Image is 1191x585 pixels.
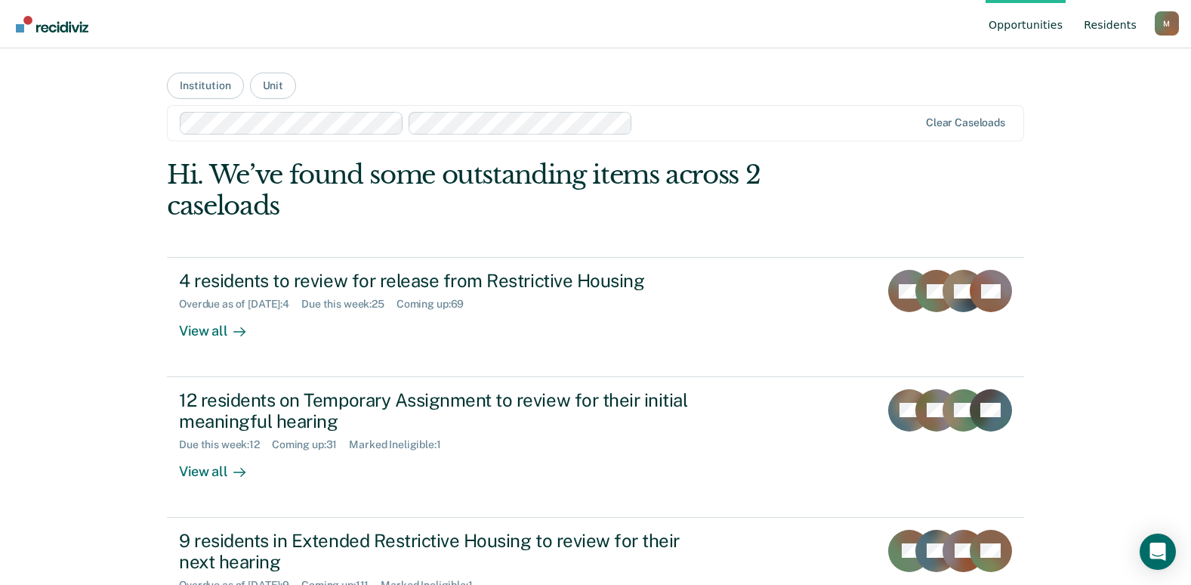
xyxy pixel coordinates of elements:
div: View all [179,451,264,481]
div: Due this week : 25 [301,298,396,311]
div: M [1155,11,1179,36]
div: Clear caseloads [926,116,1005,129]
div: 12 residents on Temporary Assignment to review for their initial meaningful hearing [179,389,709,433]
div: Coming up : 31 [272,438,349,451]
button: Unit [250,73,296,99]
button: Institution [167,73,243,99]
div: Marked Ineligible : 1 [349,438,452,451]
a: 4 residents to review for release from Restrictive HousingOverdue as of [DATE]:4Due this week:25C... [167,257,1024,376]
div: 9 residents in Extended Restrictive Housing to review for their next hearing [179,530,709,574]
div: Overdue as of [DATE] : 4 [179,298,301,311]
button: Profile dropdown button [1155,11,1179,36]
div: Due this week : 12 [179,438,272,451]
img: Recidiviz [16,16,88,32]
a: 12 residents on Temporary Assignment to review for their initial meaningful hearingDue this week:... [167,377,1024,518]
div: Hi. We’ve found some outstanding items across 2 caseloads [167,159,853,221]
div: 4 residents to review for release from Restrictive Housing [179,270,709,292]
div: Coming up : 69 [396,298,476,311]
div: View all [179,311,264,340]
div: Open Intercom Messenger [1140,534,1176,570]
